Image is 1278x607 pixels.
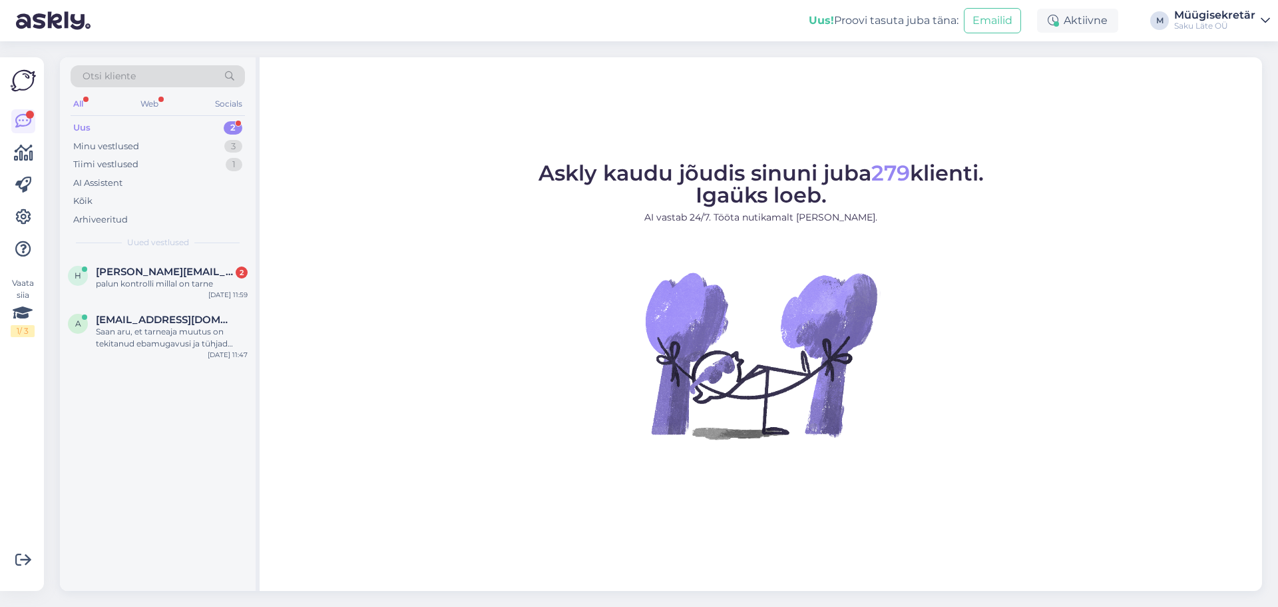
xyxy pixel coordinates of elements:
[1174,10,1255,21] div: Müügisekretär
[73,140,139,153] div: Minu vestlused
[11,68,36,93] img: Askly Logo
[96,314,234,326] span: antialemaa@gmail.com
[212,95,245,113] div: Socials
[83,69,136,83] span: Otsi kliente
[96,278,248,290] div: palun kontrolli millal on tarne
[871,160,910,186] span: 279
[96,326,248,350] div: Saan aru, et tarneaja muutus on tekitanud ebamugavusi ja tühjad pudelid on kogunenud. Selleks, et...
[964,8,1021,33] button: Emailid
[224,121,242,135] div: 2
[1037,9,1118,33] div: Aktiivne
[138,95,161,113] div: Web
[71,95,86,113] div: All
[226,158,242,171] div: 1
[75,318,81,328] span: a
[73,121,91,135] div: Uus
[236,267,248,279] div: 2
[127,237,189,249] span: Uued vestlused
[73,177,122,190] div: AI Assistent
[208,290,248,300] div: [DATE] 11:59
[73,158,138,171] div: Tiimi vestlused
[96,266,234,278] span: henn.koemets@mapri.eu
[224,140,242,153] div: 3
[75,271,81,281] span: h
[809,13,958,29] div: Proovi tasuta juba täna:
[538,211,984,225] p: AI vastab 24/7. Tööta nutikamalt [PERSON_NAME].
[1150,11,1169,30] div: M
[1174,10,1270,31] a: MüügisekretärSaku Läte OÜ
[809,14,834,27] b: Uus!
[1174,21,1255,31] div: Saku Läte OÜ
[11,325,35,337] div: 1 / 3
[73,213,128,227] div: Arhiveeritud
[641,235,881,475] img: No Chat active
[538,160,984,208] span: Askly kaudu jõudis sinuni juba klienti. Igaüks loeb.
[11,277,35,337] div: Vaata siia
[208,350,248,360] div: [DATE] 11:47
[73,195,93,208] div: Kõik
